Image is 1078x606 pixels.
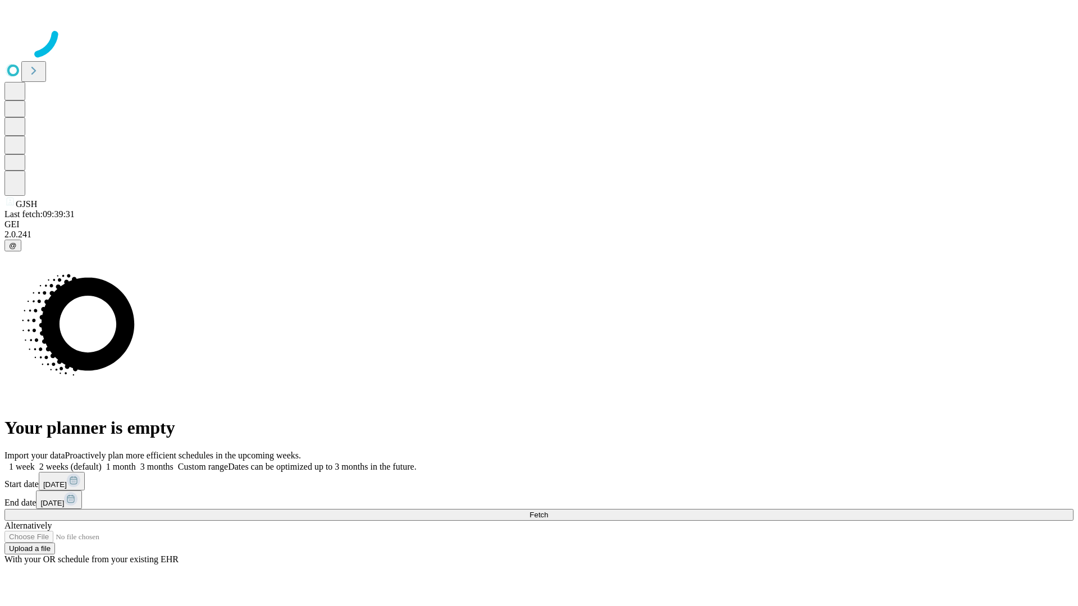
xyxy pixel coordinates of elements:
[65,451,301,460] span: Proactively plan more efficient schedules in the upcoming weeks.
[9,241,17,250] span: @
[4,472,1074,490] div: Start date
[4,543,55,554] button: Upload a file
[40,499,64,507] span: [DATE]
[4,490,1074,509] div: End date
[39,472,85,490] button: [DATE]
[4,554,179,564] span: With your OR schedule from your existing EHR
[140,462,173,471] span: 3 months
[16,199,37,209] span: GJSH
[4,219,1074,229] div: GEI
[228,462,416,471] span: Dates can be optimized up to 3 months in the future.
[4,229,1074,240] div: 2.0.241
[39,462,102,471] span: 2 weeks (default)
[529,511,548,519] span: Fetch
[4,509,1074,521] button: Fetch
[4,417,1074,438] h1: Your planner is empty
[4,451,65,460] span: Import your data
[4,521,52,530] span: Alternatively
[106,462,136,471] span: 1 month
[178,462,228,471] span: Custom range
[4,240,21,251] button: @
[43,480,67,489] span: [DATE]
[9,462,35,471] span: 1 week
[36,490,82,509] button: [DATE]
[4,209,75,219] span: Last fetch: 09:39:31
